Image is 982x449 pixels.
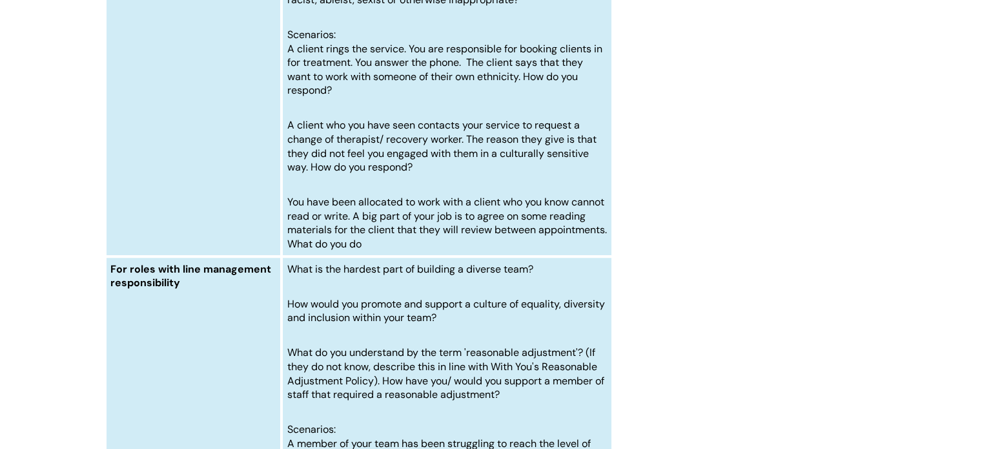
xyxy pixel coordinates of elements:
[287,28,336,41] span: Scenarios:
[287,118,597,174] span: A client who you have seen contacts your service to request a change of therapist/ recovery worke...
[287,297,605,325] span: How would you promote and support a culture of equality, diversity and inclusion within your team?
[287,262,533,276] span: What is the hardest part of building a diverse team?
[287,423,336,436] span: Scenarios:
[287,346,604,401] span: What do you understand by the term 'reasonable adjustment'? (If they do not know, describe this i...
[287,42,602,98] span: A client rings the service. You are responsible for booking clients in for treatment. You answer ...
[287,195,607,251] span: You have been allocated to work with a client who you know cannot read or write. A big part of yo...
[110,262,271,290] span: For roles with line management responsibility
